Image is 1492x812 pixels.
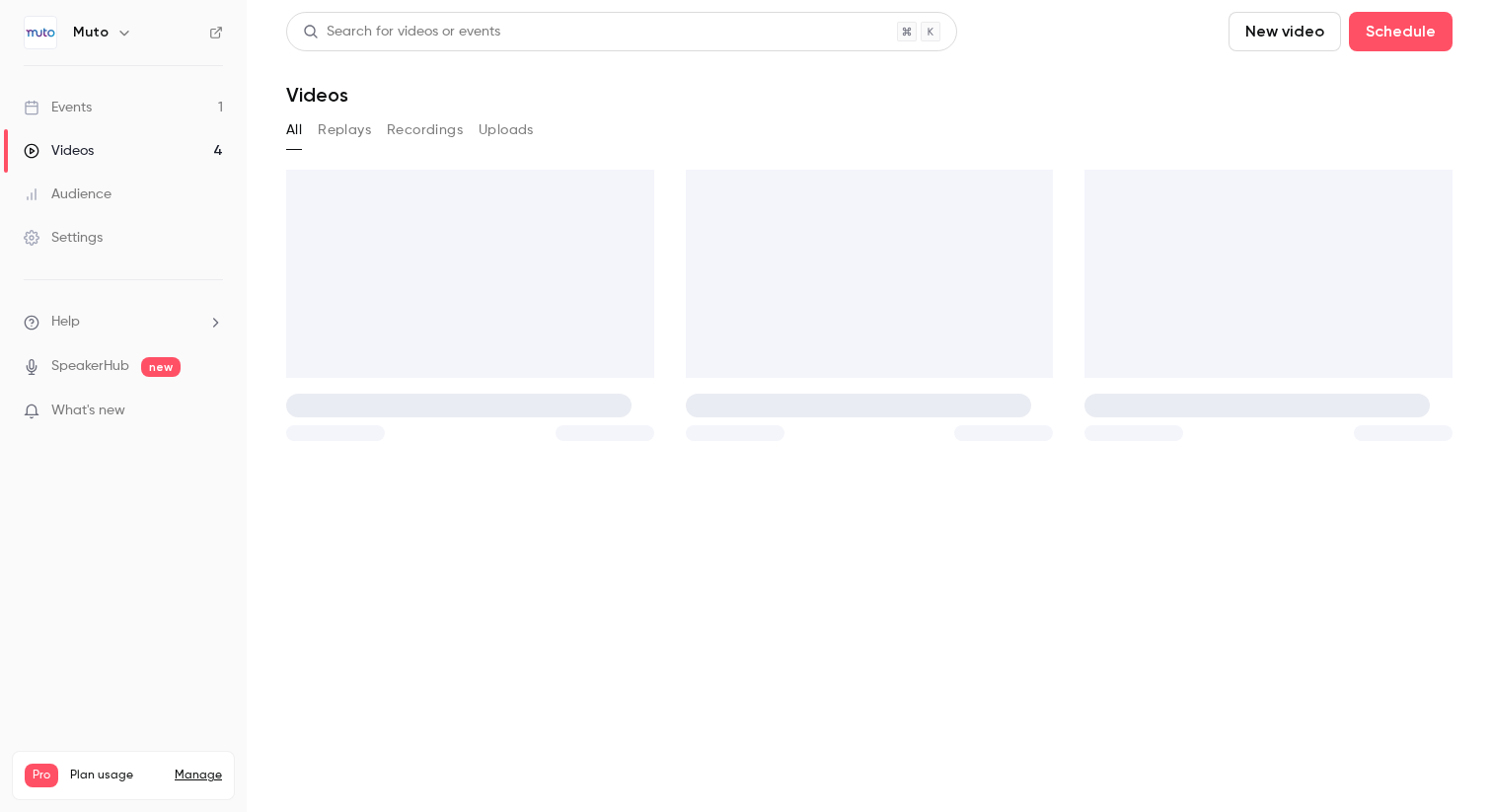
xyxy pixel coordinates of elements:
img: Muto [25,17,56,48]
section: Videos [286,12,1453,800]
iframe: Noticeable Trigger [199,403,223,420]
span: What's new [51,401,125,421]
span: Plan usage [70,768,163,783]
a: Manage [175,768,222,783]
div: Search for videos or events [303,22,500,42]
div: Audience [24,185,112,204]
button: All [286,114,302,146]
button: Replays [318,114,371,146]
div: Videos [24,141,94,161]
button: Schedule [1349,12,1453,51]
button: New video [1229,12,1341,51]
span: new [141,357,181,377]
span: Help [51,312,80,332]
div: Events [24,98,92,117]
h6: Muto [73,23,109,42]
li: help-dropdown-opener [24,312,223,332]
div: Settings [24,228,103,248]
button: Uploads [479,114,534,146]
a: SpeakerHub [51,356,129,377]
h1: Videos [286,83,348,107]
button: Recordings [387,114,463,146]
span: Pro [25,764,58,787]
